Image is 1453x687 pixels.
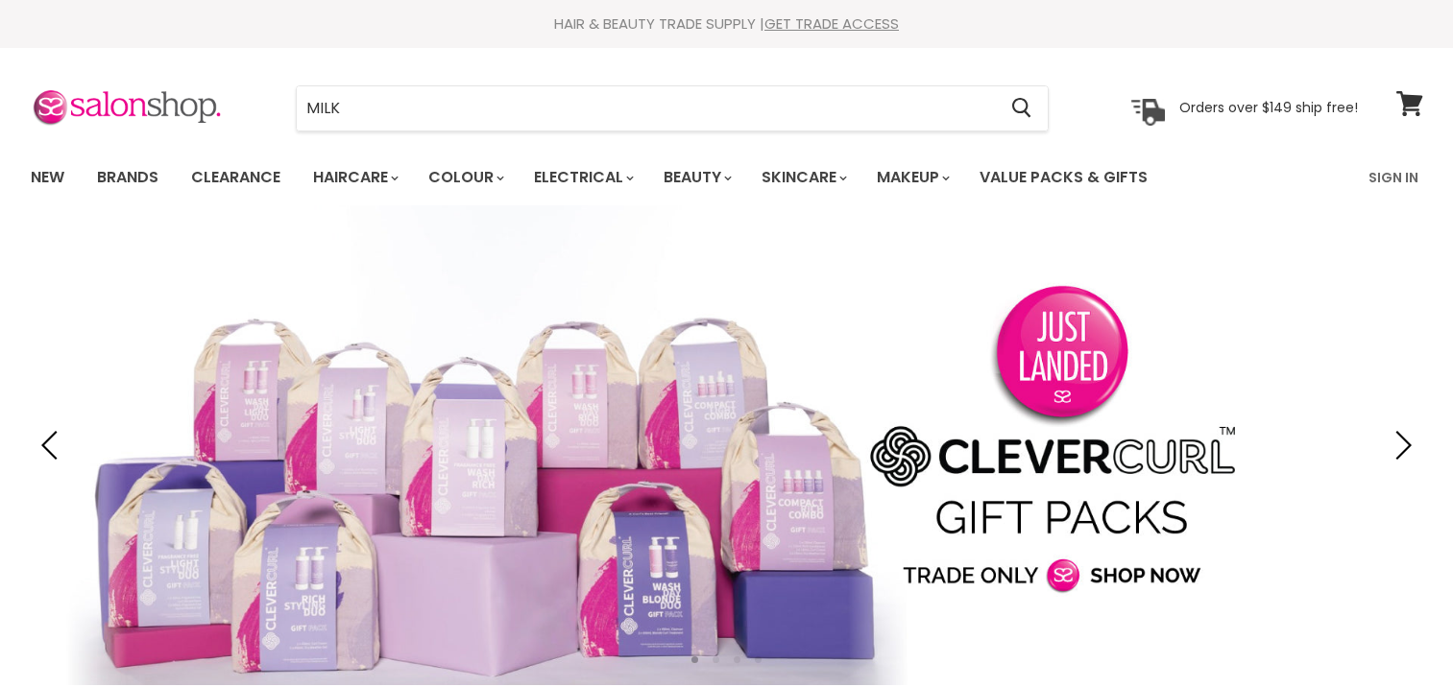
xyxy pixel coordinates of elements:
[414,157,516,198] a: Colour
[734,656,740,663] li: Page dot 3
[965,157,1162,198] a: Value Packs & Gifts
[649,157,743,198] a: Beauty
[297,86,997,130] input: Search
[997,86,1048,130] button: Search
[83,157,173,198] a: Brands
[764,13,899,34] a: GET TRADE ACCESS
[16,157,79,198] a: New
[755,656,762,663] li: Page dot 4
[862,157,961,198] a: Makeup
[7,14,1447,34] div: HAIR & BEAUTY TRADE SUPPLY |
[691,656,698,663] li: Page dot 1
[1357,157,1430,198] a: Sign In
[299,157,410,198] a: Haircare
[1179,99,1358,116] p: Orders over $149 ship free!
[713,656,719,663] li: Page dot 2
[520,157,645,198] a: Electrical
[7,150,1447,205] nav: Main
[296,85,1049,131] form: Product
[16,150,1260,205] ul: Main menu
[747,157,859,198] a: Skincare
[34,426,72,464] button: Previous
[1381,426,1419,464] button: Next
[177,157,295,198] a: Clearance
